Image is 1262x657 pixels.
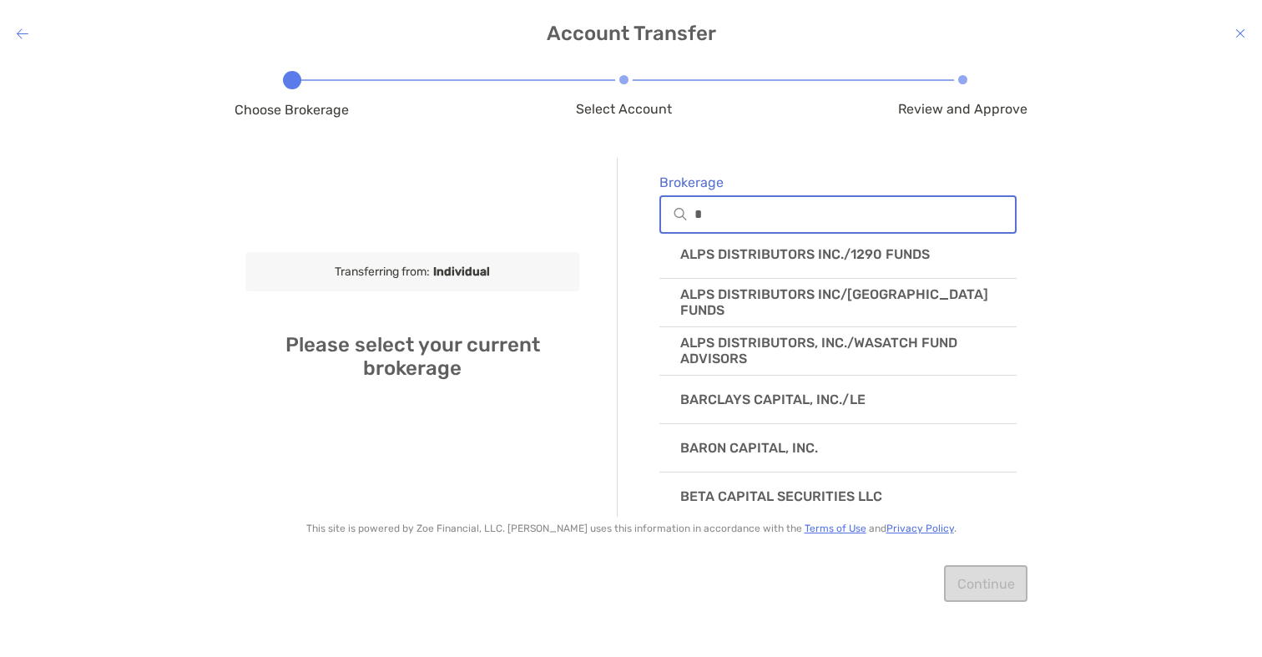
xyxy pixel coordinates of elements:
[886,523,954,534] a: Privacy Policy
[680,286,996,318] p: ALPS DISTRIBUTORS INC/[GEOGRAPHIC_DATA] FUNDS
[659,174,1017,190] span: Brokerage
[235,102,349,118] span: Choose Brokerage
[245,333,579,380] h4: Please select your current brokerage
[680,335,996,366] p: ALPS DISTRIBUTORS, INC./WASATCH FUND ADVISORS
[674,208,688,220] img: input icon
[805,523,866,534] a: Terms of Use
[576,101,672,117] span: Select Account
[235,523,1027,534] p: This site is powered by Zoe Financial, LLC. [PERSON_NAME] uses this information in accordance wit...
[430,265,490,279] b: Individual
[680,488,882,504] p: BETA CAPITAL SECURITIES LLC
[898,101,1027,117] span: Review and Approve
[680,246,930,262] p: ALPS DISTRIBUTORS INC./1290 FUNDS
[245,252,579,291] div: Transferring from:
[680,440,818,456] p: BARON CAPITAL, INC.
[680,392,866,407] p: BARCLAYS CAPITAL, INC./LE
[694,207,1015,221] input: Brokerageinput icon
